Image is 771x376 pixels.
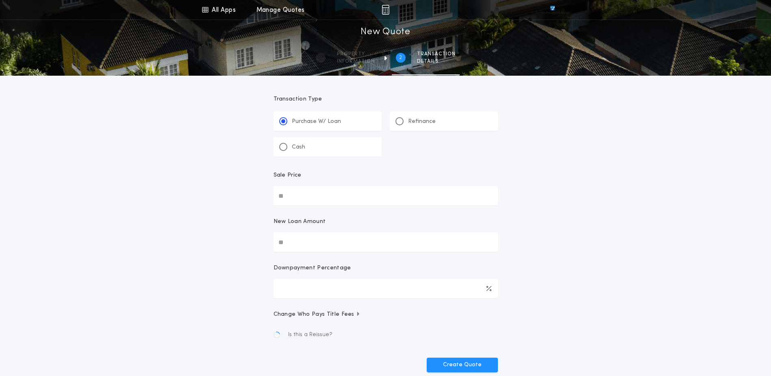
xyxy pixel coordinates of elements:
[274,95,498,103] p: Transaction Type
[417,51,456,57] span: Transaction
[274,218,326,226] p: New Loan Amount
[274,310,361,319] span: Change Who Pays Title Fees
[274,171,302,179] p: Sale Price
[427,358,498,372] button: Create Quote
[408,118,436,126] p: Refinance
[292,143,305,151] p: Cash
[274,264,351,272] p: Downpayment Percentage
[274,279,498,298] input: Downpayment Percentage
[274,186,498,205] input: Sale Price
[535,6,569,14] img: vs-icon
[337,58,375,65] span: information
[337,51,375,57] span: Property
[288,331,332,339] span: Is this a Reissue?
[399,55,402,61] h2: 2
[274,310,498,319] button: Change Who Pays Title Fees
[292,118,341,126] p: Purchase W/ Loan
[274,232,498,252] input: New Loan Amount
[382,5,389,15] img: img
[361,26,410,39] h1: New Quote
[417,58,456,65] span: details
